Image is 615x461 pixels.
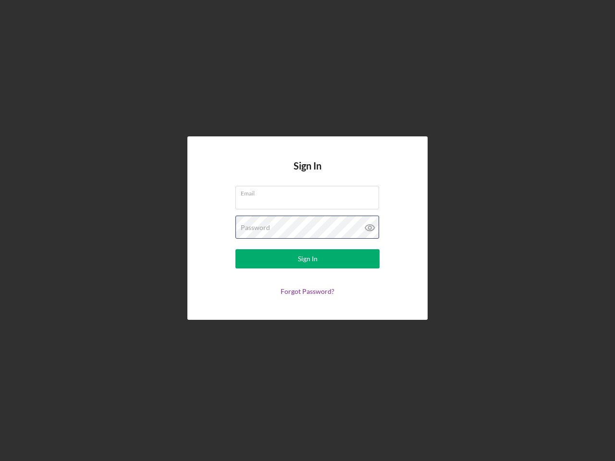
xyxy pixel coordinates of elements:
[235,249,380,268] button: Sign In
[294,160,321,186] h4: Sign In
[298,249,318,268] div: Sign In
[241,186,379,197] label: Email
[241,224,270,231] label: Password
[281,287,334,295] a: Forgot Password?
